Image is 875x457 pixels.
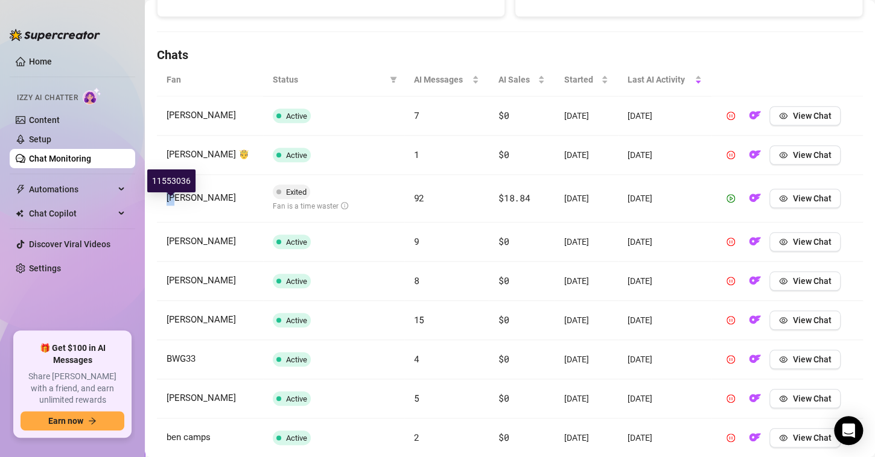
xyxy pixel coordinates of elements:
[618,379,712,418] td: [DATE]
[167,149,250,160] span: [PERSON_NAME] 🤴
[83,87,101,105] img: AI Chatter
[167,236,236,247] span: [PERSON_NAME]
[727,194,735,203] span: play-circle
[404,63,489,96] th: AI Messages
[749,274,761,286] img: OF
[564,73,599,86] span: Started
[618,301,712,340] td: [DATE]
[727,433,735,442] span: pause-circle
[745,113,765,123] a: OF
[555,96,618,136] td: [DATE]
[167,275,236,286] span: [PERSON_NAME]
[745,435,765,445] a: OF
[387,71,399,89] span: filter
[167,432,211,443] span: ben camps
[749,109,761,121] img: OF
[745,153,765,162] a: OF
[21,342,124,366] span: 🎁 Get $100 in AI Messages
[273,73,385,86] span: Status
[769,428,841,447] button: View Chat
[745,232,765,251] button: OF
[10,29,100,41] img: logo-BBDzfeDw.svg
[414,192,424,204] span: 92
[727,277,735,285] span: pause-circle
[341,202,348,209] span: info-circle
[88,417,97,425] span: arrow-right
[749,148,761,160] img: OF
[745,389,765,408] button: OF
[618,175,712,222] td: [DATE]
[769,271,841,291] button: View Chat
[498,392,509,404] span: $0
[792,194,831,203] span: View Chat
[779,238,787,246] span: eye
[498,73,535,86] span: AI Sales
[167,110,236,121] span: [PERSON_NAME]
[555,175,618,222] td: [DATE]
[745,428,765,447] button: OF
[498,109,509,121] span: $0
[157,63,263,96] th: Fan
[29,154,91,163] a: Chat Monitoring
[286,394,307,403] span: Active
[498,274,509,286] span: $0
[286,277,307,286] span: Active
[745,106,765,125] button: OF
[489,63,555,96] th: AI Sales
[749,392,761,404] img: OF
[498,148,509,160] span: $0
[727,316,735,324] span: pause-circle
[167,192,236,203] span: [PERSON_NAME]
[555,63,618,96] th: Started
[769,310,841,330] button: View Chat
[414,392,419,404] span: 5
[745,396,765,406] a: OF
[749,431,761,443] img: OF
[414,109,419,121] span: 7
[745,318,765,327] a: OF
[745,350,765,369] button: OF
[618,262,712,301] td: [DATE]
[555,222,618,262] td: [DATE]
[745,279,765,288] a: OF
[749,192,761,204] img: OF
[769,389,841,408] button: View Chat
[618,96,712,136] td: [DATE]
[29,115,60,125] a: Content
[749,353,761,365] img: OF
[414,431,419,443] span: 2
[618,222,712,262] td: [DATE]
[555,136,618,175] td: [DATE]
[745,271,765,291] button: OF
[29,204,115,223] span: Chat Copilot
[555,262,618,301] td: [DATE]
[414,235,419,247] span: 9
[29,134,51,144] a: Setup
[779,433,787,442] span: eye
[498,235,509,247] span: $0
[779,194,787,203] span: eye
[792,237,831,247] span: View Chat
[286,433,307,443] span: Active
[555,340,618,379] td: [DATE]
[286,188,307,197] span: Exited
[779,112,787,120] span: eye
[727,238,735,246] span: pause-circle
[745,196,765,206] a: OF
[792,111,831,121] span: View Chat
[29,180,115,199] span: Automations
[390,76,397,83] span: filter
[147,169,196,192] div: 11553036
[792,315,831,325] span: View Chat
[769,350,841,369] button: View Chat
[769,106,841,125] button: View Chat
[414,353,419,365] span: 4
[769,232,841,251] button: View Chat
[16,209,24,218] img: Chat Copilot
[414,73,470,86] span: AI Messages
[555,301,618,340] td: [DATE]
[769,145,841,165] button: View Chat
[414,148,419,160] span: 1
[727,112,735,120] span: pause-circle
[498,314,509,326] span: $0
